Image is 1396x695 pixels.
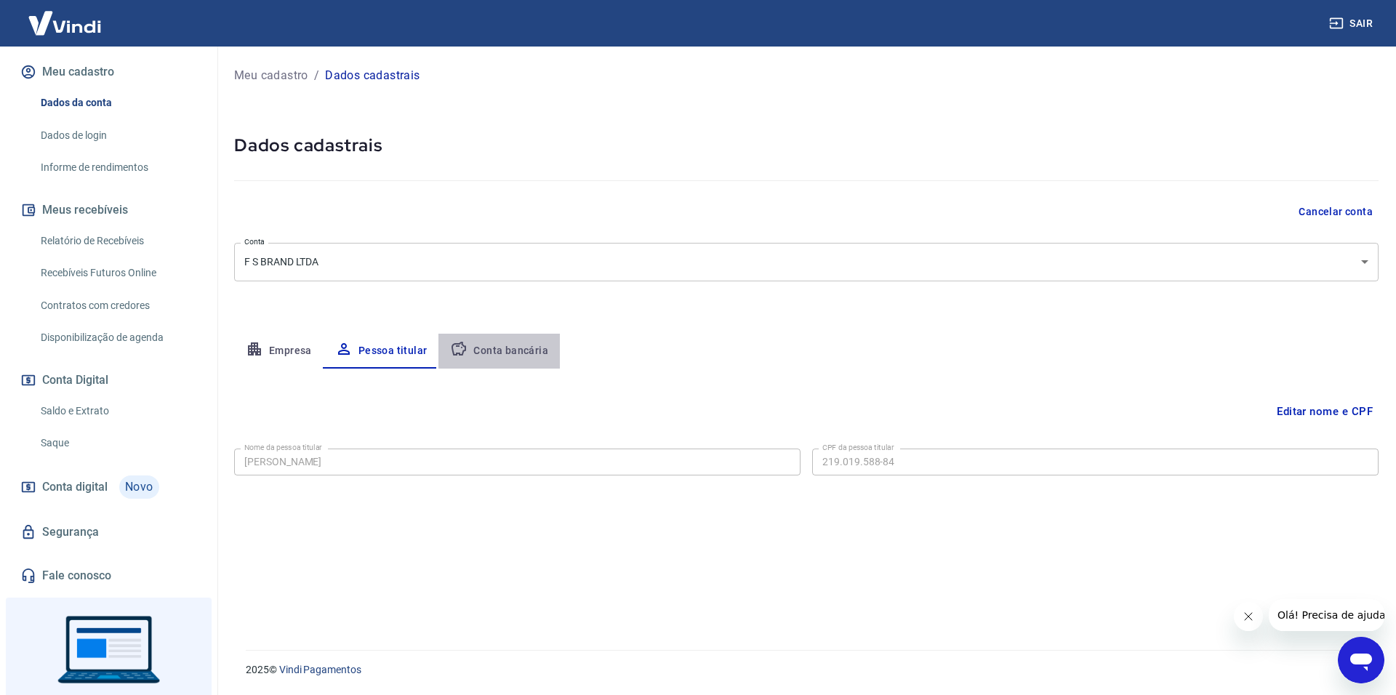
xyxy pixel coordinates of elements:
[9,10,122,22] span: Olá! Precisa de ajuda?
[325,67,420,84] p: Dados cadastrais
[324,334,439,369] button: Pessoa titular
[35,291,200,321] a: Contratos com credores
[1271,398,1379,425] button: Editar nome e CPF
[35,396,200,426] a: Saldo e Extrato
[1338,637,1384,683] iframe: Botão para abrir a janela de mensagens
[17,194,200,226] button: Meus recebíveis
[234,243,1379,281] div: F S BRAND LTDA
[119,475,159,499] span: Novo
[17,1,112,45] img: Vindi
[17,470,200,505] a: Conta digitalNovo
[17,56,200,88] button: Meu cadastro
[35,258,200,288] a: Recebíveis Futuros Online
[17,364,200,396] button: Conta Digital
[438,334,560,369] button: Conta bancária
[822,442,894,453] label: CPF da pessoa titular
[17,516,200,548] a: Segurança
[35,323,200,353] a: Disponibilização de agenda
[246,662,1361,678] p: 2025 ©
[35,428,200,458] a: Saque
[1293,198,1379,225] button: Cancelar conta
[244,236,265,247] label: Conta
[35,226,200,256] a: Relatório de Recebíveis
[42,477,108,497] span: Conta digital
[35,153,200,182] a: Informe de rendimentos
[35,88,200,118] a: Dados da conta
[234,67,308,84] a: Meu cadastro
[314,67,319,84] p: /
[35,121,200,150] a: Dados de login
[1269,599,1384,631] iframe: Mensagem da empresa
[1234,602,1263,631] iframe: Fechar mensagem
[279,664,361,675] a: Vindi Pagamentos
[1326,10,1379,37] button: Sair
[234,134,1379,157] h5: Dados cadastrais
[234,334,324,369] button: Empresa
[244,442,322,453] label: Nome da pessoa titular
[17,560,200,592] a: Fale conosco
